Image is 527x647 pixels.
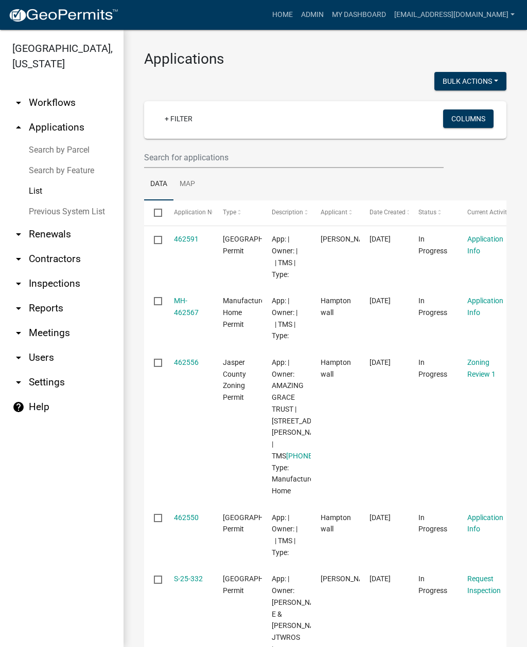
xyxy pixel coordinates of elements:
[321,235,376,243] span: sharon crepps
[409,200,458,225] datatable-header-cell: Status
[272,358,348,495] span: App: | Owner: AMAZING GRACE TRUST | 4876 LOG HALL RD | TMS 060-00-05-003 | Type: Manufactured Home
[174,575,203,583] a: S-25-332
[12,253,25,265] i: arrow_drop_down
[12,401,25,413] i: help
[223,575,292,595] span: Jasper County Building Permit
[370,358,391,366] span: 08/12/2025
[443,109,494,128] button: Columns
[12,97,25,109] i: arrow_drop_down
[272,513,297,557] span: App: | Owner: | | TMS | Type:
[12,121,25,134] i: arrow_drop_up
[418,297,447,317] span: In Progress
[467,209,510,216] span: Current Activity
[418,575,447,595] span: In Progress
[370,513,391,522] span: 08/12/2025
[390,5,519,25] a: [EMAIL_ADDRESS][DOMAIN_NAME]
[370,235,391,243] span: 08/12/2025
[467,358,496,378] a: Zoning Review 1
[467,297,503,317] a: Application Info
[174,209,230,216] span: Application Number
[174,235,199,243] a: 462591
[370,209,406,216] span: Date Created
[370,297,391,305] span: 08/12/2025
[418,235,447,255] span: In Progress
[144,168,173,201] a: Data
[297,5,328,25] a: Admin
[12,278,25,290] i: arrow_drop_down
[434,72,506,90] button: Bulk Actions
[418,513,447,533] span: In Progress
[328,5,390,25] a: My Dashboard
[360,200,409,225] datatable-header-cell: Date Created
[223,235,292,255] span: Jasper County Building Permit
[262,200,311,225] datatable-header-cell: Description
[12,327,25,339] i: arrow_drop_down
[144,147,444,168] input: Search for applications
[370,575,391,583] span: 08/11/2025
[321,209,347,216] span: Applicant
[174,358,199,366] a: 462556
[12,352,25,364] i: arrow_drop_down
[467,513,503,533] a: Application Info
[174,297,199,317] a: MH-462567
[12,228,25,241] i: arrow_drop_down
[174,513,199,522] a: 462550
[12,376,25,389] i: arrow_drop_down
[213,200,261,225] datatable-header-cell: Type
[286,452,347,460] a: [PHONE_NUMBER]
[223,297,269,328] span: Manufactured Home Permit
[272,235,297,278] span: App: | Owner: | | TMS | Type:
[418,358,447,378] span: In Progress
[144,200,164,225] datatable-header-cell: Select
[458,200,506,225] datatable-header-cell: Current Activity
[321,358,351,378] span: Hampton wall
[144,50,506,68] h3: Applications
[223,358,246,401] span: Jasper County Zoning Permit
[311,200,360,225] datatable-header-cell: Applicant
[321,575,376,583] span: Bruce K Draper
[268,5,297,25] a: Home
[164,200,213,225] datatable-header-cell: Application Number
[173,168,201,201] a: Map
[272,209,303,216] span: Description
[223,209,236,216] span: Type
[321,297,351,317] span: Hampton wall
[418,209,436,216] span: Status
[223,513,292,533] span: Jasper County Building Permit
[467,575,501,595] a: Request Inspection
[321,513,351,533] span: Hampton wall
[156,109,201,128] a: + Filter
[272,297,297,340] span: App: | Owner: | | TMS | Type:
[467,235,503,255] a: Application Info
[12,302,25,315] i: arrow_drop_down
